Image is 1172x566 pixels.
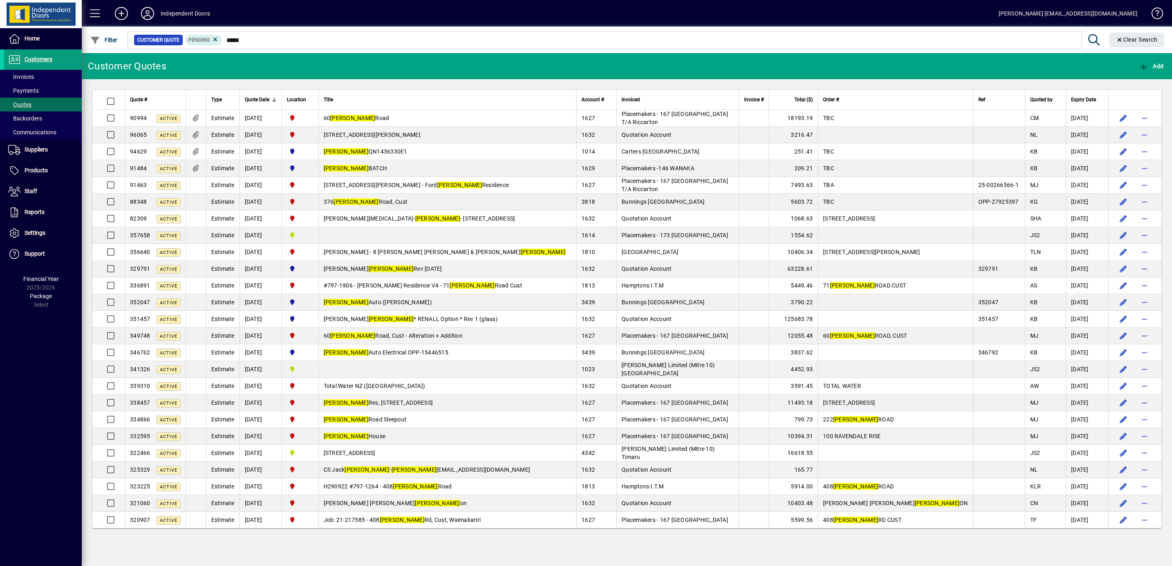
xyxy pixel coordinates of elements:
[1138,413,1151,426] button: More options
[1030,282,1038,289] span: AS
[1117,346,1130,359] button: Edit
[1066,127,1108,143] td: [DATE]
[1138,463,1151,476] button: More options
[999,7,1137,20] div: [PERSON_NAME] [EMAIL_ADDRESS][DOMAIN_NAME]
[130,115,147,121] span: 90994
[1138,446,1151,459] button: More options
[1137,59,1165,74] button: Add
[23,276,59,282] span: Financial Year
[324,249,566,255] span: [PERSON_NAME] - 8 [PERSON_NAME] [PERSON_NAME] & [PERSON_NAME]
[1117,430,1130,443] button: Edit
[769,177,818,194] td: 7493.63
[211,282,235,289] span: Estimate
[239,160,282,177] td: [DATE]
[1116,36,1158,43] span: Clear Search
[1138,480,1151,493] button: More options
[1117,195,1130,208] button: Edit
[130,232,150,238] span: 357658
[1030,198,1038,205] span: KG
[4,202,82,223] a: Reports
[287,331,313,340] span: Christchurch
[582,282,595,289] span: 1813
[30,293,52,299] span: Package
[239,110,282,127] td: [DATE]
[1066,261,1108,277] td: [DATE]
[1117,162,1130,175] button: Edit
[1066,311,1108,328] td: [DATE]
[622,165,694,172] span: Placemakers -146 WANAKA
[830,282,875,289] em: [PERSON_NAME]
[1117,279,1130,292] button: Edit
[239,311,282,328] td: [DATE]
[1117,363,1130,376] button: Edit
[211,299,235,305] span: Estimate
[582,332,595,339] span: 1627
[8,115,42,122] span: Backorders
[823,95,839,104] span: Order #
[1117,396,1130,409] button: Edit
[622,111,728,125] span: Placemakers - 167 [GEOGRAPHIC_DATA] T/A Riccarton
[582,131,595,138] span: 1632
[287,214,313,223] span: Christchurch
[1138,128,1151,141] button: More options
[239,261,282,277] td: [DATE]
[324,165,387,172] span: BATCH
[1066,143,1108,160] td: [DATE]
[8,101,31,108] span: Quotes
[211,131,235,138] span: Estimate
[130,282,150,289] span: 336891
[211,95,222,104] span: Type
[1117,446,1130,459] button: Edit
[211,215,235,222] span: Estimate
[978,265,999,272] span: 329791
[25,230,45,236] span: Settings
[324,115,389,121] span: 60 Road
[160,283,177,289] span: Active
[1117,212,1130,225] button: Edit
[130,182,147,188] span: 91463
[239,227,282,244] td: [DATE]
[1066,328,1108,344] td: [DATE]
[823,332,907,339] span: 60 ROAD, CUST
[1066,177,1108,194] td: [DATE]
[582,232,595,238] span: 1614
[1117,128,1130,141] button: Edit
[622,95,734,104] div: Invoiced
[324,148,407,155] span: QN1436330E1
[1030,182,1039,188] span: MJ
[160,166,177,172] span: Active
[88,60,166,73] div: Customer Quotes
[1066,277,1108,294] td: [DATE]
[25,209,45,215] span: Reports
[622,282,664,289] span: Hamptons I.T.M
[769,328,818,344] td: 12055.48
[25,188,37,194] span: Staff
[1109,33,1164,47] button: Clear
[160,133,177,138] span: Active
[769,294,818,311] td: 3790.22
[1138,245,1151,258] button: More options
[160,200,177,205] span: Active
[130,299,150,305] span: 352047
[4,70,82,84] a: Invoices
[1117,497,1130,510] button: Edit
[582,299,595,305] span: 3439
[239,277,282,294] td: [DATE]
[830,332,875,339] em: [PERSON_NAME]
[134,6,161,21] button: Profile
[622,265,671,272] span: Quotation Account
[160,267,177,272] span: Active
[978,198,1019,205] span: OPP-27925397
[287,348,313,357] span: Cromwell Central Otago
[1138,329,1151,342] button: More options
[1138,279,1151,292] button: More options
[1066,244,1108,261] td: [DATE]
[1138,430,1151,443] button: More options
[1138,195,1151,208] button: More options
[1138,162,1151,175] button: More options
[211,316,235,322] span: Estimate
[25,56,52,62] span: Customers
[1117,262,1130,275] button: Edit
[130,148,147,155] span: 94629
[1030,332,1039,339] span: MJ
